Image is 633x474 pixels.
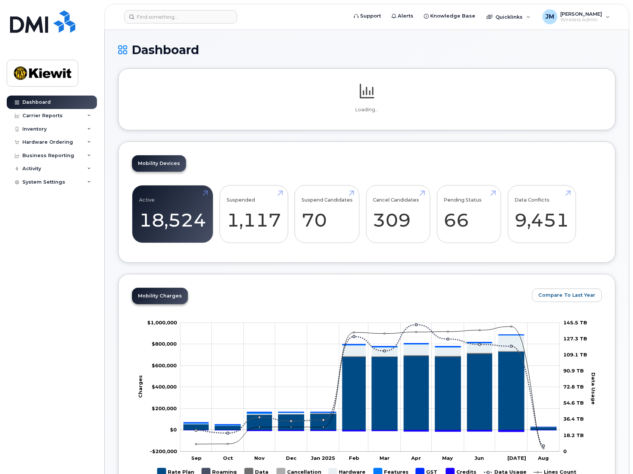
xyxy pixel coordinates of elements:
tspan: 109.1 TB [563,352,587,358]
a: Suspended 1,117 [227,190,281,239]
g: $0 [147,319,177,325]
span: Compare To Last Year [538,291,595,299]
tspan: Jun [475,455,484,461]
a: Data Conflicts 9,451 [514,190,569,239]
tspan: Feb [349,455,359,461]
a: Suspend Candidates 70 [302,190,353,239]
g: $0 [150,448,177,454]
g: Credits [183,430,556,432]
a: Cancel Candidates 309 [373,190,423,239]
tspan: Oct [223,455,233,461]
g: $0 [152,362,177,368]
tspan: 36.4 TB [563,416,584,422]
tspan: 18.2 TB [563,432,584,438]
tspan: $600,000 [152,362,177,368]
tspan: $200,000 [152,405,177,411]
g: GST [183,335,556,427]
tspan: $800,000 [152,341,177,347]
g: $0 [152,341,177,347]
a: Mobility Charges [132,288,188,304]
tspan: Jan 2025 [311,455,335,461]
p: Loading... [132,106,602,113]
tspan: Sep [191,455,202,461]
tspan: Mar [380,455,390,461]
h1: Dashboard [118,43,615,56]
tspan: May [442,455,453,461]
tspan: Apr [411,455,421,461]
tspan: Aug [538,455,549,461]
button: Compare To Last Year [532,289,602,302]
tspan: 90.9 TB [563,368,584,374]
tspan: $1,000,000 [147,319,177,325]
a: Active 18,524 [139,190,206,239]
tspan: Nov [254,455,265,461]
tspan: 0 [563,448,567,454]
tspan: 127.3 TB [563,336,587,342]
tspan: Dec [286,455,297,461]
tspan: -$200,000 [150,448,177,454]
tspan: Charges [137,375,143,398]
tspan: 72.8 TB [563,384,584,390]
g: $0 [152,384,177,390]
a: Mobility Devices [132,155,186,172]
tspan: 145.5 TB [563,319,587,325]
tspan: [DATE] [507,455,526,461]
tspan: $400,000 [152,384,177,390]
tspan: $0 [170,427,177,433]
g: $0 [152,405,177,411]
tspan: 54.6 TB [563,400,584,406]
tspan: Data Usage [591,372,596,405]
a: Pending Status 66 [444,190,494,239]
